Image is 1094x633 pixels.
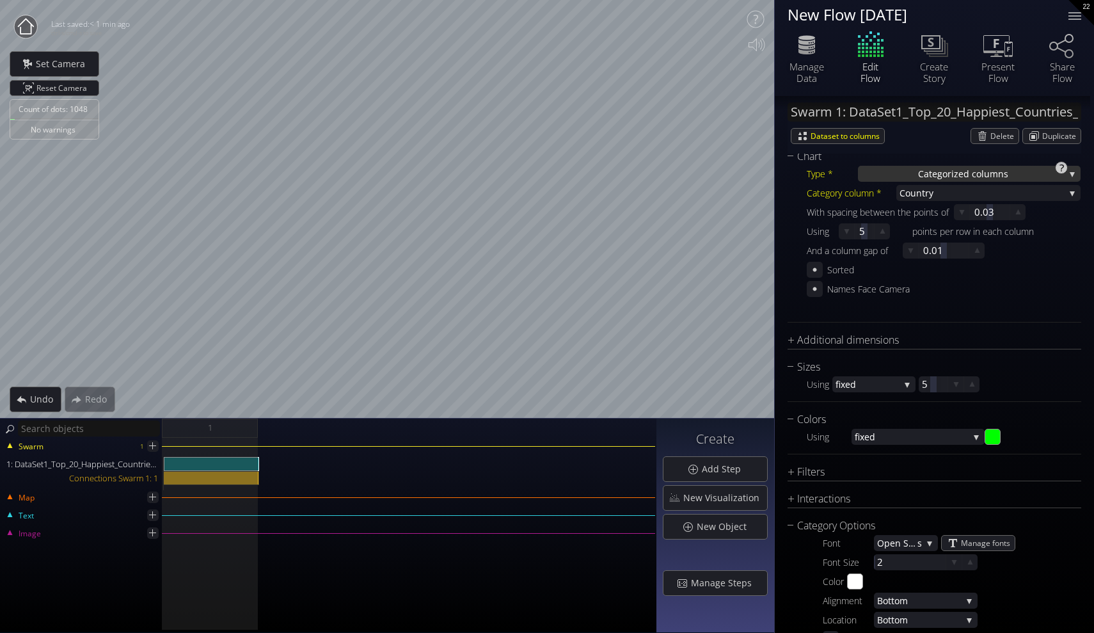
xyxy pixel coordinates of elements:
div: points per row in each column [912,223,1034,239]
span: New Visualization [683,492,767,504]
div: Color [823,573,847,589]
div: Connections Swarm 1: 1 [1,471,163,485]
div: Colors [788,412,1065,428]
span: ed columns [958,166,1008,182]
span: Image [18,528,41,540]
span: ttom [888,612,962,628]
span: Dataset to columns [811,129,884,143]
span: Coun [900,185,922,201]
div: Filters [788,464,1065,480]
div: And a column gap of [807,243,903,259]
span: Bo [877,593,888,609]
span: Text [18,510,34,522]
div: Category column * [807,185,896,201]
span: ttom [888,593,962,609]
span: try [922,185,1065,201]
span: fixed [836,376,900,392]
div: 1: DataSet1_Top_20_Happiest_Countries_2017_2023.csv [1,457,163,471]
div: New Flow [DATE] [788,6,1052,22]
div: Present Flow [976,61,1020,84]
div: Font [823,535,874,551]
span: Add Step [701,463,749,476]
div: Alignment [823,593,874,609]
span: Set Camera [35,58,93,70]
h3: Create [663,432,768,446]
div: Undo action [10,387,61,412]
span: Delete [990,129,1019,143]
span: Categoriz [918,166,958,182]
span: Open San [877,535,917,551]
div: Using [807,223,839,239]
span: Reset Camera [36,81,91,95]
div: Sorted [827,262,854,278]
div: Using [807,429,852,445]
div: Category Options [788,518,1065,534]
span: Duplicate [1042,129,1081,143]
span: 1 [208,420,212,436]
div: Font Size [823,554,874,570]
div: Additional dimensions [788,332,1065,348]
span: s [917,535,922,551]
span: Manage fonts [961,536,1015,550]
span: Swarm [18,441,44,453]
div: Interactions [788,491,1065,507]
span: Manage Steps [690,577,759,589]
div: Chart [788,148,1065,164]
div: Type * [807,166,858,182]
span: Bo [877,612,888,628]
div: Names Face Camera [827,281,910,297]
input: Search objects [18,421,160,437]
div: Sizes [788,359,1065,375]
div: Create Story [912,61,956,84]
span: Undo [29,393,61,406]
span: Map [18,492,35,504]
div: Share Flow [1040,61,1084,84]
span: fixed [855,429,969,445]
div: With spacing between the points of [807,204,954,220]
div: Using [807,376,832,392]
div: Location [823,612,874,628]
div: Manage Data [784,61,829,84]
span: New Object [696,520,754,533]
div: 1 [140,438,144,454]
